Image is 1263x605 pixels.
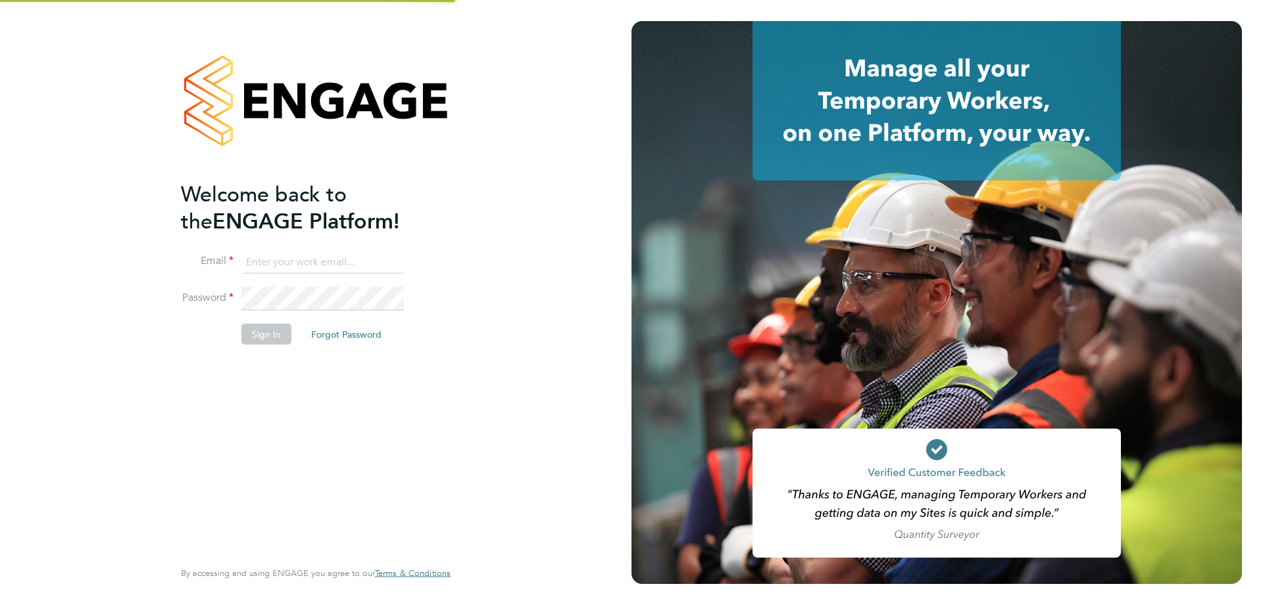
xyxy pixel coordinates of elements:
label: Email [181,254,234,268]
button: Forgot Password [301,324,392,345]
span: Welcome back to the [181,181,347,234]
label: Password [181,291,234,305]
a: Terms & Conditions [375,568,451,579]
span: Terms & Conditions [375,567,451,579]
input: Enter your work email... [241,250,404,274]
span: By accessing and using ENGAGE you agree to our [181,567,451,579]
button: Sign In [241,324,291,345]
h2: ENGAGE Platform! [181,180,437,234]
